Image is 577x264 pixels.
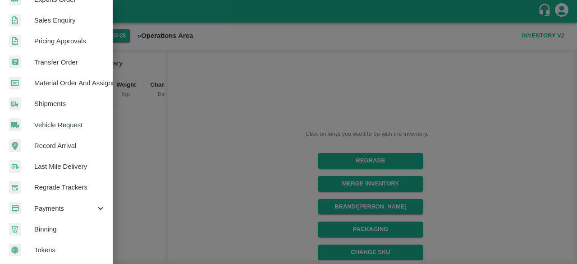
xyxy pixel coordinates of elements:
[34,99,105,109] span: Shipments
[9,35,21,48] img: sales
[9,181,21,194] img: whTracker
[9,118,21,131] img: vehicle
[34,78,105,88] span: Material Order And Assignment
[9,223,21,236] img: bin
[34,204,96,213] span: Payments
[34,182,105,192] span: Regrade Trackers
[9,97,21,111] img: shipments
[9,244,21,257] img: tokens
[34,15,105,25] span: Sales Enquiry
[9,77,21,90] img: centralMaterial
[34,57,105,67] span: Transfer Order
[34,141,105,151] span: Record Arrival
[34,224,105,234] span: Binning
[9,139,21,152] img: recordArrival
[9,56,21,69] img: whTransfer
[34,162,105,171] span: Last Mile Delivery
[9,14,21,27] img: sales
[34,120,105,130] span: Vehicle Request
[9,202,21,215] img: payment
[34,36,105,46] span: Pricing Approvals
[34,245,105,255] span: Tokens
[9,160,21,173] img: delivery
